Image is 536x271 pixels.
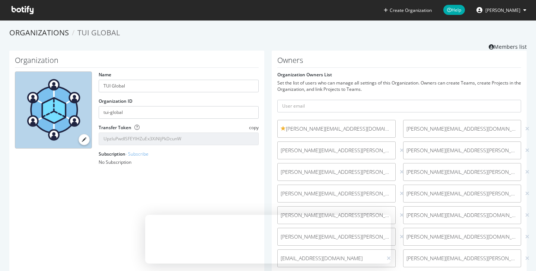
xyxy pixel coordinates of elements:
span: [PERSON_NAME][EMAIL_ADDRESS][PERSON_NAME][DOMAIN_NAME] [406,255,518,262]
span: [PERSON_NAME][EMAIL_ADDRESS][PERSON_NAME][DOMAIN_NAME] [281,168,392,176]
span: [PERSON_NAME][EMAIL_ADDRESS][PERSON_NAME][DOMAIN_NAME] [281,211,392,219]
div: No Subscription [99,159,259,165]
iframe: Intercom live chat [511,246,529,264]
span: Help [443,5,465,15]
div: Set the list of users who can manage all settings of this Organization. Owners can create Teams, ... [277,80,521,92]
input: Organization ID [99,106,259,119]
ol: breadcrumbs [9,28,527,38]
input: User email [277,100,521,112]
span: Osman Khan [485,7,520,13]
span: TUI Global [77,28,120,38]
h1: Organization [15,56,259,68]
a: Members list [489,41,527,51]
span: [PERSON_NAME][EMAIL_ADDRESS][DOMAIN_NAME] [406,233,518,240]
iframe: Survey from Botify [145,215,391,264]
span: [PERSON_NAME][EMAIL_ADDRESS][DOMAIN_NAME] [406,211,518,219]
label: Organization ID [99,98,133,104]
span: copy [249,124,259,131]
span: [PERSON_NAME][EMAIL_ADDRESS][PERSON_NAME][DOMAIN_NAME] [406,168,518,176]
label: Organization Owners List [277,71,332,78]
input: name [99,80,259,92]
span: [PERSON_NAME][EMAIL_ADDRESS][PERSON_NAME][DOMAIN_NAME] [281,147,392,154]
span: [PERSON_NAME][EMAIL_ADDRESS][PERSON_NAME][DOMAIN_NAME] [281,190,392,197]
button: [PERSON_NAME] [470,4,532,16]
h1: Owners [277,56,521,68]
label: Name [99,71,111,78]
span: [PERSON_NAME][EMAIL_ADDRESS][DOMAIN_NAME] [406,125,518,133]
label: Transfer Token [99,124,131,131]
label: Subscription [99,151,149,157]
button: Create Organization [383,7,432,14]
a: Organizations [9,28,69,38]
span: [PERSON_NAME][EMAIL_ADDRESS][DOMAIN_NAME] [281,125,392,133]
span: [PERSON_NAME][EMAIL_ADDRESS][PERSON_NAME][DOMAIN_NAME] [406,190,518,197]
a: - Subscribe [125,151,149,157]
span: [PERSON_NAME][EMAIL_ADDRESS][PERSON_NAME][DOMAIN_NAME] [406,147,518,154]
